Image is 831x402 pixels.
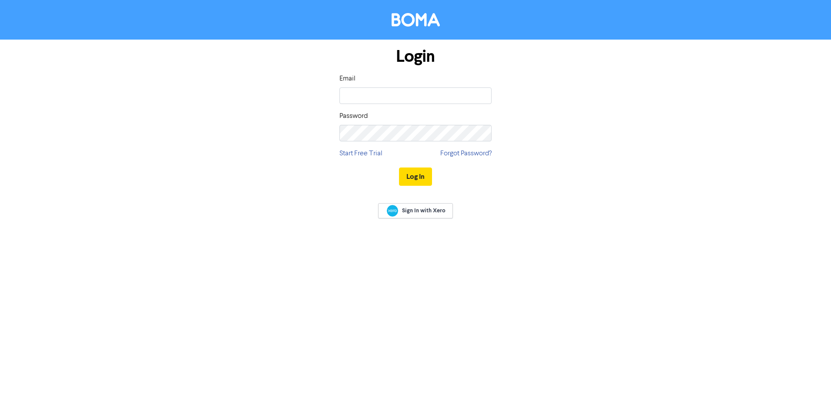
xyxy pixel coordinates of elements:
[387,205,398,217] img: Xero logo
[378,203,453,218] a: Sign In with Xero
[440,148,492,159] a: Forgot Password?
[392,13,440,27] img: BOMA Logo
[339,47,492,67] h1: Login
[339,148,382,159] a: Start Free Trial
[399,167,432,186] button: Log In
[402,207,445,214] span: Sign In with Xero
[339,111,368,121] label: Password
[339,74,356,84] label: Email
